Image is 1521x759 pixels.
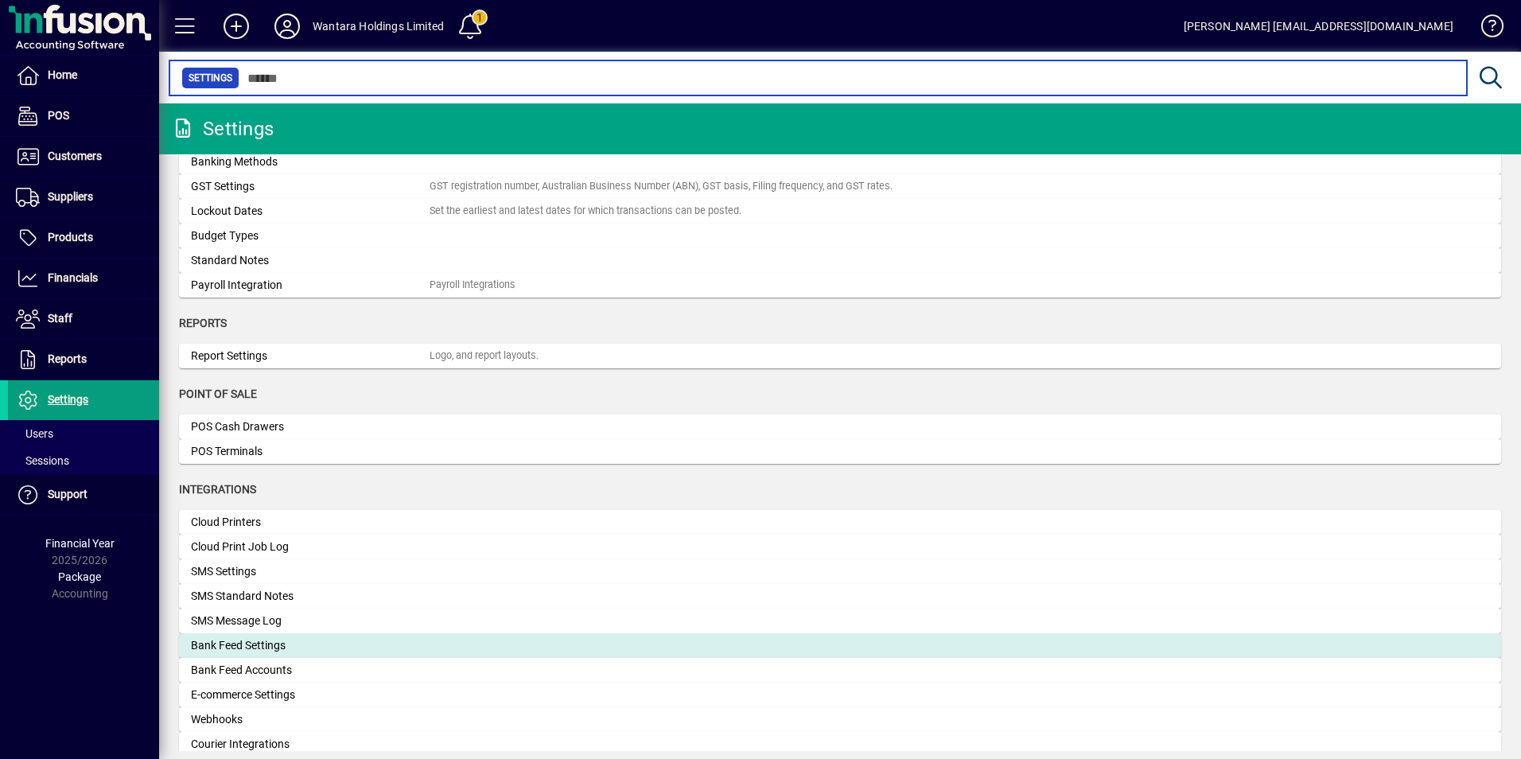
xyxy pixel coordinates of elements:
[48,271,98,284] span: Financials
[179,439,1501,464] a: POS Terminals
[48,312,72,325] span: Staff
[171,116,274,142] div: Settings
[191,539,430,555] div: Cloud Print Job Log
[191,662,430,679] div: Bank Feed Accounts
[16,454,69,467] span: Sessions
[179,344,1501,368] a: Report SettingsLogo, and report layouts.
[179,584,1501,609] a: SMS Standard Notes
[8,420,159,447] a: Users
[48,231,93,243] span: Products
[179,732,1501,757] a: Courier Integrations
[179,510,1501,535] a: Cloud Printers
[179,224,1501,248] a: Budget Types
[8,299,159,339] a: Staff
[191,637,430,654] div: Bank Feed Settings
[179,248,1501,273] a: Standard Notes
[179,609,1501,633] a: SMS Message Log
[179,683,1501,707] a: E-commerce Settings
[191,228,430,244] div: Budget Types
[8,96,159,136] a: POS
[179,535,1501,559] a: Cloud Print Job Log
[179,559,1501,584] a: SMS Settings
[8,218,159,258] a: Products
[430,204,741,219] div: Set the earliest and latest dates for which transactions can be posted.
[179,387,257,400] span: Point of Sale
[8,177,159,217] a: Suppliers
[45,537,115,550] span: Financial Year
[191,203,430,220] div: Lockout Dates
[191,736,430,753] div: Courier Integrations
[430,179,893,194] div: GST registration number, Australian Business Number (ABN), GST basis, Filing frequency, and GST r...
[48,109,69,122] span: POS
[191,348,430,364] div: Report Settings
[8,340,159,379] a: Reports
[8,259,159,298] a: Financials
[48,352,87,365] span: Reports
[191,514,430,531] div: Cloud Printers
[48,488,88,500] span: Support
[179,415,1501,439] a: POS Cash Drawers
[211,12,262,41] button: Add
[1469,3,1501,55] a: Knowledge Base
[191,711,430,728] div: Webhooks
[430,278,515,293] div: Payroll Integrations
[430,348,539,364] div: Logo, and report layouts.
[48,68,77,81] span: Home
[179,273,1501,298] a: Payroll IntegrationPayroll Integrations
[8,137,159,177] a: Customers
[313,14,444,39] div: Wantara Holdings Limited
[179,174,1501,199] a: GST SettingsGST registration number, Australian Business Number (ABN), GST basis, Filing frequenc...
[179,199,1501,224] a: Lockout DatesSet the earliest and latest dates for which transactions can be posted.
[179,317,227,329] span: Reports
[191,178,430,195] div: GST Settings
[191,588,430,605] div: SMS Standard Notes
[179,707,1501,732] a: Webhooks
[179,658,1501,683] a: Bank Feed Accounts
[191,154,430,170] div: Banking Methods
[191,252,430,269] div: Standard Notes
[179,150,1501,174] a: Banking Methods
[1184,14,1453,39] div: [PERSON_NAME] [EMAIL_ADDRESS][DOMAIN_NAME]
[8,56,159,95] a: Home
[191,563,430,580] div: SMS Settings
[191,687,430,703] div: E-commerce Settings
[191,613,430,629] div: SMS Message Log
[191,443,430,460] div: POS Terminals
[179,633,1501,658] a: Bank Feed Settings
[189,70,232,86] span: Settings
[191,418,430,435] div: POS Cash Drawers
[48,190,93,203] span: Suppliers
[48,393,88,406] span: Settings
[8,447,159,474] a: Sessions
[16,427,53,440] span: Users
[58,570,101,583] span: Package
[262,12,313,41] button: Profile
[179,483,256,496] span: Integrations
[48,150,102,162] span: Customers
[8,475,159,515] a: Support
[191,277,430,294] div: Payroll Integration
